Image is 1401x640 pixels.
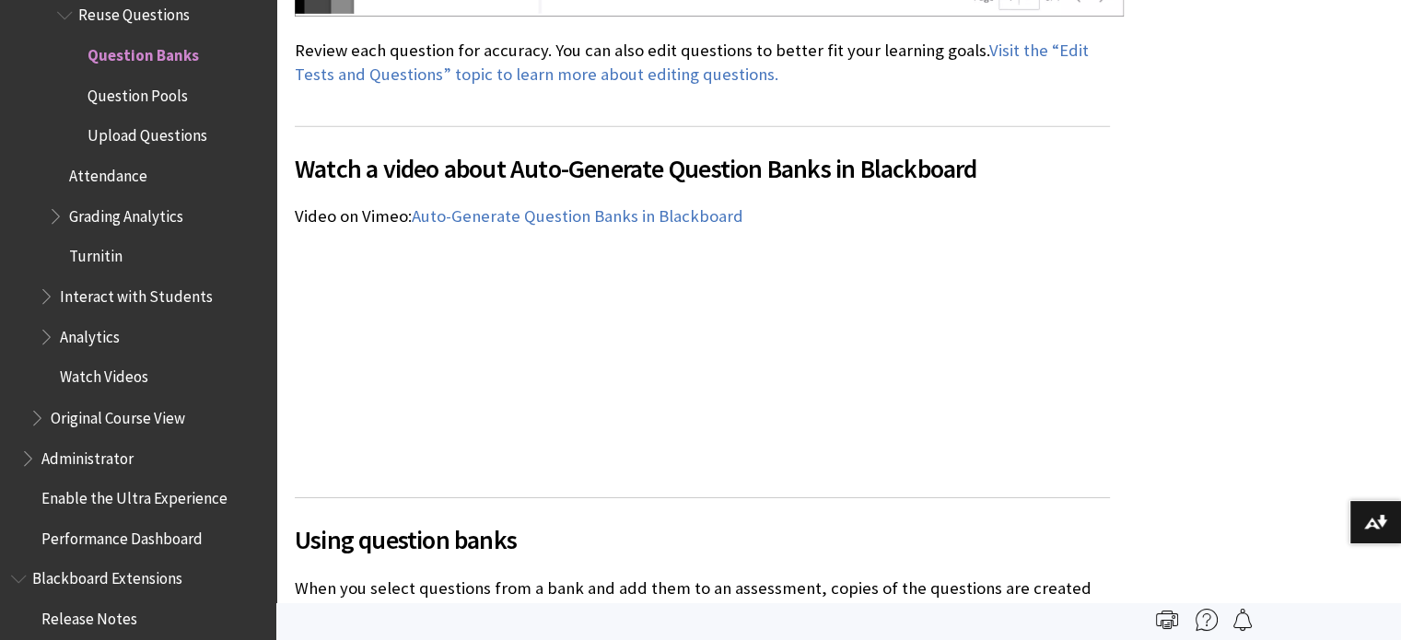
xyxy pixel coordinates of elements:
[1232,609,1254,631] img: Follow this page
[1156,609,1178,631] img: Print
[60,321,120,346] span: Analytics
[566,601,694,623] span: Reuse questions
[295,205,412,227] span: Video on Vimeo:
[41,602,137,627] span: Release Notes
[41,442,134,467] span: Administrator
[295,520,1110,559] span: Using question banks
[69,160,147,185] span: Attendance
[1196,609,1218,631] img: More help
[51,401,185,426] span: Original Course View
[295,39,1110,87] p: Review each question for accuracy. You can also edit questions to better fit your learning goals.
[69,241,123,266] span: Turnitin
[88,40,199,64] span: Question Banks
[295,40,1089,86] a: Visit the “Edit Tests and Questions” topic to learn more about editing questions.
[41,482,228,506] span: Enable the Ultra Experience
[412,205,743,227] a: Auto-Generate Question Banks in Blackboard
[32,563,182,588] span: Blackboard Extensions
[88,80,188,105] span: Question Pools
[60,281,213,306] span: Interact with Students
[60,361,148,386] span: Watch Videos
[41,522,203,547] span: Performance Dashboard
[295,149,1110,188] span: Watch a video about Auto-Generate Question Banks in Blackboard
[69,201,183,226] span: Grading Analytics
[88,121,207,145] span: Upload Questions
